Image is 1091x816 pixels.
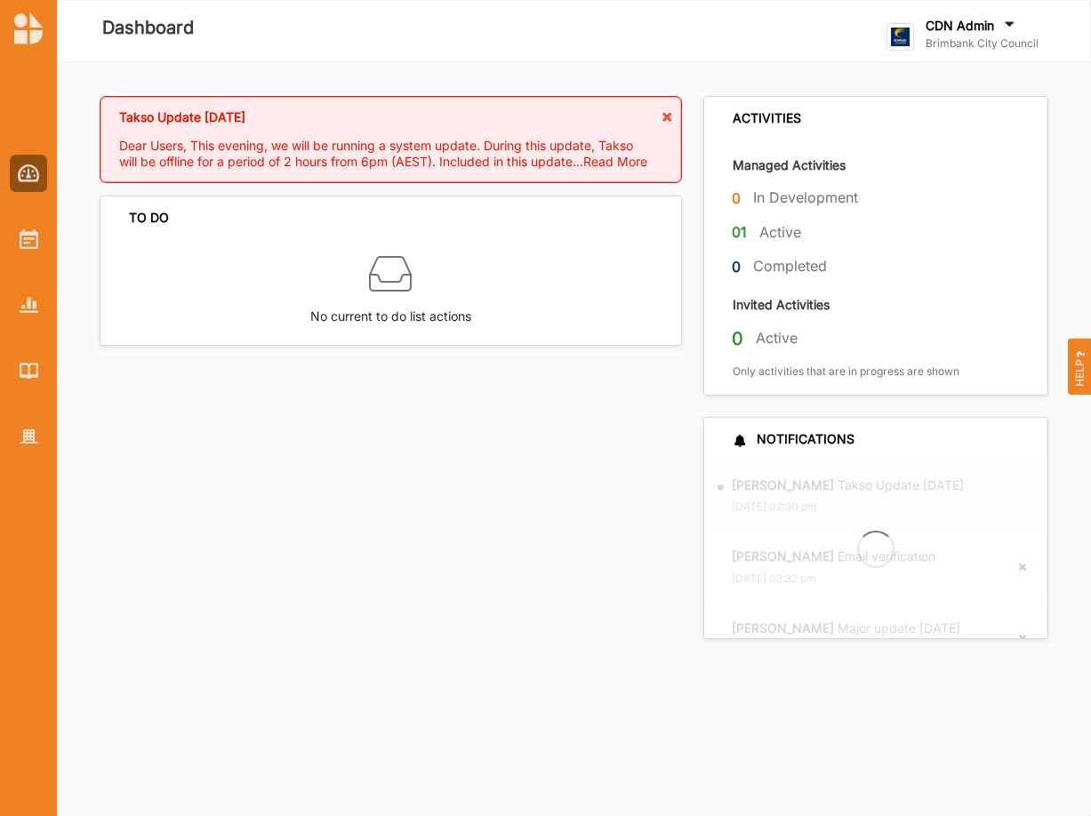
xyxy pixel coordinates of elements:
[119,109,662,138] div: Takso Update [DATE]
[573,154,647,169] span: ...
[926,36,1039,51] label: Brimbank City Council
[369,252,412,295] img: box
[10,155,47,192] a: Dashboard
[753,188,858,207] label: In Development
[756,329,798,348] label: Active
[119,154,573,169] span: will be offline for a period of 2 hours from 6pm (AEST). Included in this update
[10,286,47,324] a: Reports
[102,13,194,43] label: Dashboard
[10,418,47,455] a: Organisation
[886,23,914,51] img: logo
[733,110,801,126] div: ACTIVITIES
[759,223,801,242] label: Active
[14,12,43,44] img: logo
[753,257,827,276] label: Completed
[583,154,647,169] span: Read More
[732,327,743,350] label: 0
[732,221,747,244] label: 01
[732,256,741,278] label: 0
[10,220,47,258] a: Activities
[20,229,38,249] img: Activities
[733,364,959,379] label: Only activities that are in progress are shown
[10,352,47,389] a: Library
[733,156,846,173] label: Managed Activities
[20,363,38,378] img: Library
[733,296,830,313] label: Invited Activities
[732,188,741,210] label: 0
[18,164,40,182] img: Dashboard
[119,138,633,153] span: Dear Users, This evening, we will be running a system update. During this update, Takso
[733,431,854,447] div: NOTIFICATIONS
[129,210,169,226] div: TO DO
[926,18,994,34] label: CDN Admin
[20,429,38,444] img: Organisation
[20,297,38,312] img: Reports
[310,295,471,326] label: No current to do list actions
